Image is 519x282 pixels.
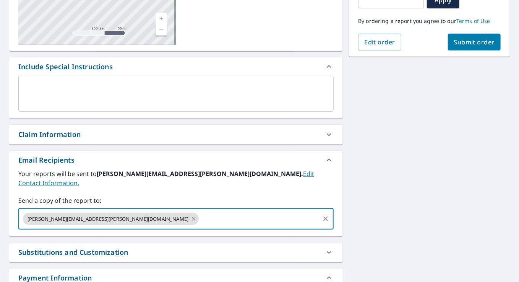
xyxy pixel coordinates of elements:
span: [PERSON_NAME][EMAIL_ADDRESS][PERSON_NAME][DOMAIN_NAME] [23,215,193,223]
div: Claim Information [9,125,343,144]
label: Send a copy of the report to: [18,196,334,205]
a: Current Level 17, Zoom Out [156,24,167,36]
div: Substitutions and Customization [18,247,128,258]
button: Edit order [358,34,401,51]
div: Substitutions and Customization [9,243,343,262]
div: Email Recipients [18,155,75,165]
div: Include Special Instructions [18,62,113,72]
b: [PERSON_NAME][EMAIL_ADDRESS][PERSON_NAME][DOMAIN_NAME]. [97,170,303,178]
div: Include Special Instructions [9,57,343,76]
a: Terms of Use [456,17,490,24]
span: Submit order [454,38,495,46]
label: Your reports will be sent to [18,169,334,187]
div: Email Recipients [9,151,343,169]
button: Clear [320,214,331,224]
div: [PERSON_NAME][EMAIL_ADDRESS][PERSON_NAME][DOMAIN_NAME] [23,213,199,225]
span: Edit order [364,38,395,46]
a: Current Level 17, Zoom In [156,13,167,24]
button: Submit order [448,34,501,51]
div: Claim Information [18,129,81,140]
p: By ordering a report you agree to our [358,18,501,24]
